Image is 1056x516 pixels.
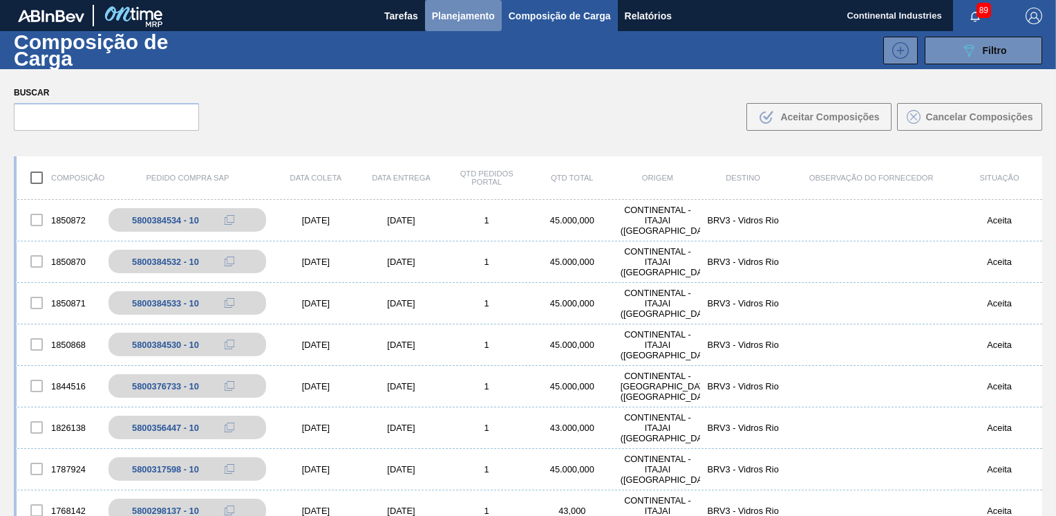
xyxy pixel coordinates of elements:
[956,506,1042,516] div: Aceita
[529,506,615,516] div: 43,000
[18,10,84,22] img: TNhmsLtSVTkK8tSr43FrP2fwEKptu5GPRR3wAAAABJRU5ErkJggg==
[17,413,102,442] div: 1826138
[700,340,786,350] div: BRV3 - Vidros Rio
[359,423,444,433] div: [DATE]
[444,464,529,474] div: 1
[625,8,672,24] span: Relatórios
[956,174,1042,182] div: Situação
[509,8,611,24] span: Composição de Carga
[216,336,243,353] div: Copiar
[615,174,701,182] div: Origem
[216,295,243,311] div: Copiar
[359,257,444,267] div: [DATE]
[132,423,199,433] div: 5800356447 - 10
[700,381,786,391] div: BRV3 - Vidros Rio
[746,103,892,131] button: Aceitar Composições
[432,8,495,24] span: Planejamento
[216,212,243,228] div: Copiar
[983,45,1007,56] span: Filtro
[700,298,786,308] div: BRV3 - Vidros Rio
[529,340,615,350] div: 45.000,000
[925,37,1042,64] button: Filtro
[216,378,243,394] div: Copiar
[17,330,102,359] div: 1850868
[216,461,243,477] div: Copiar
[132,340,199,350] div: 5800384530 - 10
[615,329,701,360] div: CONTINENTAL - ITAJAI (SC)
[132,215,199,225] div: 5800384534 - 10
[1026,8,1042,24] img: Logout
[444,506,529,516] div: 1
[359,174,444,182] div: Data Entrega
[273,174,359,182] div: Data coleta
[17,288,102,317] div: 1850871
[273,423,359,433] div: [DATE]
[273,215,359,225] div: [DATE]
[780,111,879,122] span: Aceitar Composições
[132,381,199,391] div: 5800376733 - 10
[132,506,199,516] div: 5800298137 - 10
[700,464,786,474] div: BRV3 - Vidros Rio
[700,215,786,225] div: BRV3 - Vidros Rio
[14,34,232,66] h1: Composição de Carga
[700,174,786,182] div: Destino
[359,298,444,308] div: [DATE]
[359,506,444,516] div: [DATE]
[273,298,359,308] div: [DATE]
[273,257,359,267] div: [DATE]
[444,257,529,267] div: 1
[273,340,359,350] div: [DATE]
[529,464,615,474] div: 45.000,000
[14,83,199,103] label: Buscar
[615,454,701,485] div: CONTINENTAL - ITAJAI (SC)
[444,298,529,308] div: 1
[273,381,359,391] div: [DATE]
[132,298,199,308] div: 5800384533 - 10
[897,103,1042,131] button: Cancelar Composições
[956,381,1042,391] div: Aceita
[786,174,956,182] div: Observação do Fornecedor
[615,371,701,402] div: CONTINENTAL - SÃO PAULO (SP)
[956,298,1042,308] div: Aceita
[17,454,102,483] div: 1787924
[953,6,997,26] button: Notificações
[529,298,615,308] div: 45.000,000
[359,464,444,474] div: [DATE]
[529,215,615,225] div: 45.000,000
[444,340,529,350] div: 1
[444,169,529,186] div: Qtd Pedidos Portal
[926,111,1033,122] span: Cancelar Composições
[956,464,1042,474] div: Aceita
[17,205,102,234] div: 1850872
[359,215,444,225] div: [DATE]
[444,423,529,433] div: 1
[273,464,359,474] div: [DATE]
[615,412,701,443] div: CONTINENTAL - ITAJAI (SC)
[529,174,615,182] div: Qtd Total
[17,371,102,400] div: 1844516
[700,506,786,516] div: BRV3 - Vidros Rio
[956,423,1042,433] div: Aceita
[876,37,918,64] div: Nova Composição
[700,257,786,267] div: BRV3 - Vidros Rio
[977,3,991,18] span: 89
[529,257,615,267] div: 45.000,000
[444,381,529,391] div: 1
[956,340,1042,350] div: Aceita
[384,8,418,24] span: Tarefas
[956,257,1042,267] div: Aceita
[615,205,701,236] div: CONTINENTAL - ITAJAI (SC)
[17,247,102,276] div: 1850870
[132,464,199,474] div: 5800317598 - 10
[132,257,199,267] div: 5800384532 - 10
[615,246,701,277] div: CONTINENTAL - ITAJAI (SC)
[102,174,273,182] div: Pedido Compra SAP
[216,419,243,436] div: Copiar
[359,381,444,391] div: [DATE]
[956,215,1042,225] div: Aceita
[273,506,359,516] div: [DATE]
[529,423,615,433] div: 43.000,000
[359,340,444,350] div: [DATE]
[216,253,243,270] div: Copiar
[615,288,701,319] div: CONTINENTAL - ITAJAI (SC)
